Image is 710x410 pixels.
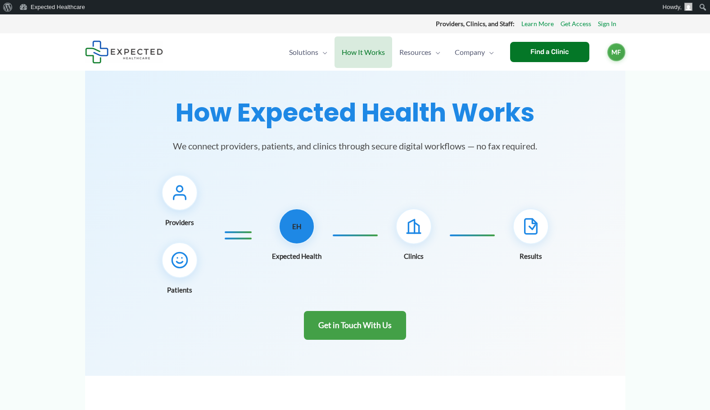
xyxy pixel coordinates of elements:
[607,43,625,61] a: MF
[85,41,163,63] img: Expected Healthcare Logo - side, dark font, small
[292,220,301,233] span: EH
[165,216,194,229] span: Providers
[521,18,554,30] a: Learn More
[167,284,192,296] span: Patients
[399,36,431,68] span: Resources
[282,36,501,68] nav: Primary Site Navigation
[436,20,515,27] strong: Providers, Clinics, and Staff:
[485,36,494,68] span: Menu Toggle
[431,36,440,68] span: Menu Toggle
[448,36,501,68] a: CompanyMenu Toggle
[153,139,558,153] p: We connect providers, patients, and clinics through secure digital workflows — no fax required.
[392,36,448,68] a: ResourcesMenu Toggle
[96,98,615,128] h1: How Expected Health Works
[520,250,542,262] span: Results
[318,36,327,68] span: Menu Toggle
[304,311,406,340] a: Get in Touch With Us
[598,18,616,30] a: Sign In
[272,250,321,262] span: Expected Health
[335,36,392,68] a: How It Works
[561,18,591,30] a: Get Access
[289,36,318,68] span: Solutions
[342,36,385,68] span: How It Works
[455,36,485,68] span: Company
[404,250,424,262] span: Clinics
[282,36,335,68] a: SolutionsMenu Toggle
[510,42,589,62] a: Find a Clinic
